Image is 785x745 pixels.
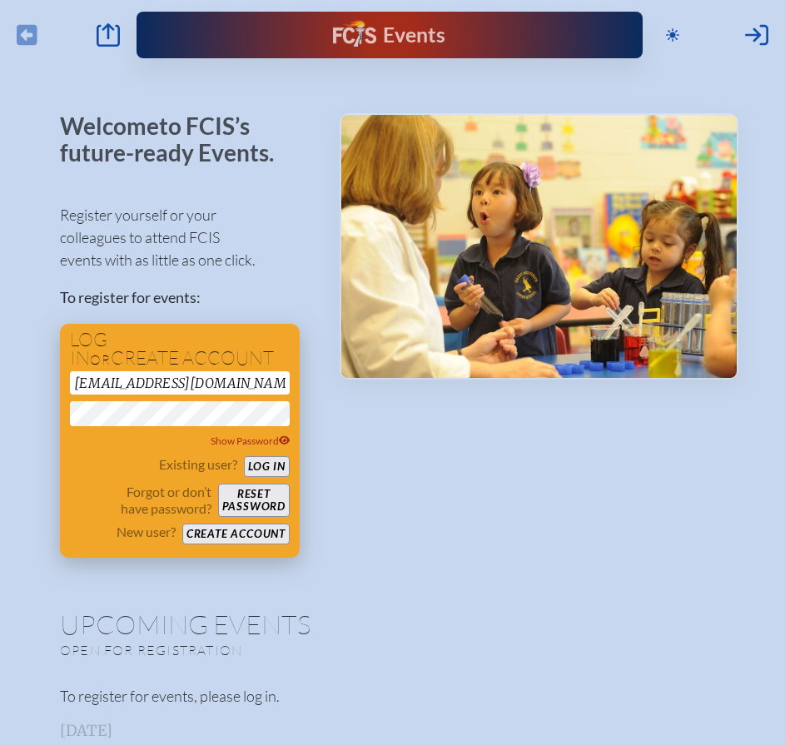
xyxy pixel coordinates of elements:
[244,456,290,477] button: Log in
[290,20,489,50] div: FCIS Events — Future ready
[60,723,725,739] h3: [DATE]
[211,435,291,447] span: Show Password
[60,113,293,166] p: Welcome to FCIS’s future-ready Events.
[117,524,176,540] p: New user?
[60,204,326,271] p: Register yourself or your colleagues to attend FCIS events with as little as one click.
[60,685,725,708] p: To register for events, please log in.
[90,351,111,368] span: or
[159,456,237,473] p: Existing user?
[60,611,725,638] h1: Upcoming Events
[60,286,326,309] p: To register for events:
[218,484,290,517] button: Resetpassword
[341,115,737,378] img: Events
[70,484,211,517] p: Forgot or don’t have password?
[182,524,290,544] button: Create account
[60,642,499,658] p: Open for registration
[70,371,290,395] input: Email
[70,330,290,368] h1: Log in create account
